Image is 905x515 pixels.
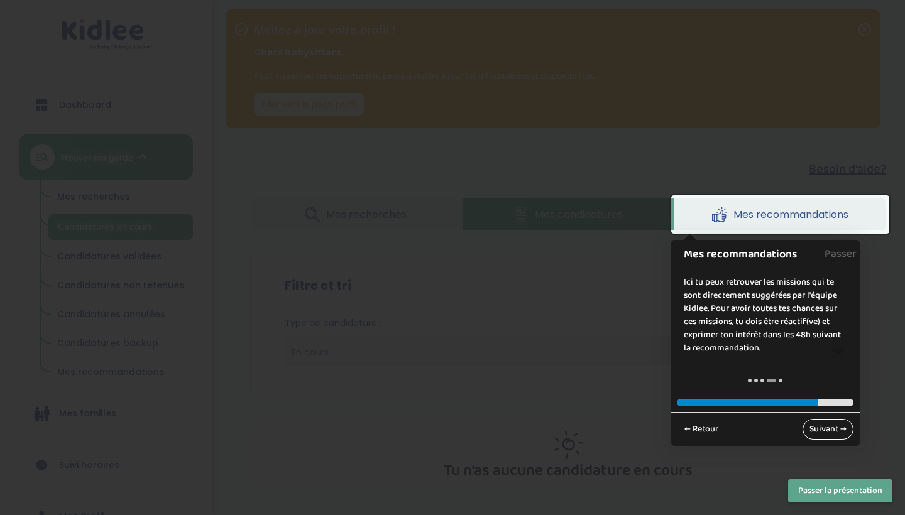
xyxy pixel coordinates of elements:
a: Suivant → [803,419,853,440]
button: Passer la présentation [788,479,892,502]
div: Ici tu peux retrouver les missions qui te sont directement suggérées par l'équipe Kidlee. Pour av... [671,263,860,367]
span: Mes recommandations [733,207,848,222]
a: Passer [825,240,857,268]
a: Mes recommandations [674,198,886,230]
a: ← Retour [677,419,725,440]
h1: Mes recommandations [684,246,831,263]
